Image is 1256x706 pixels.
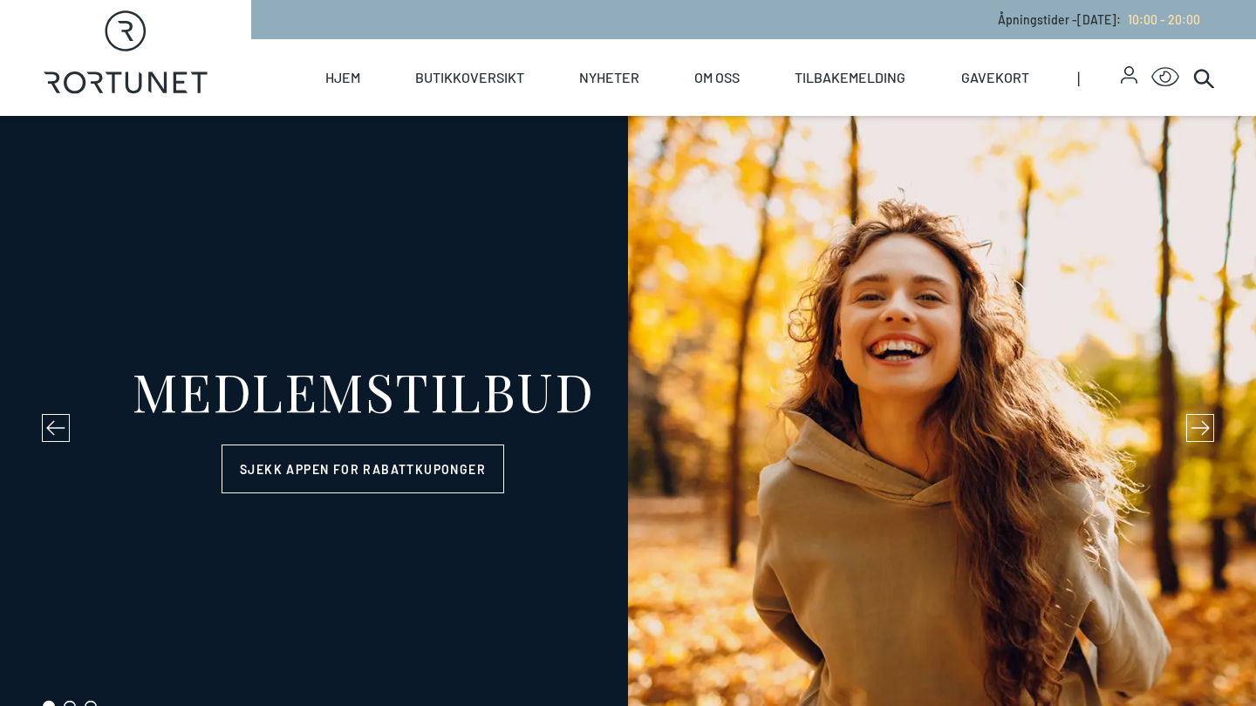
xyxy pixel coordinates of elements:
a: Gavekort [961,39,1029,116]
p: Åpningstider - [DATE] : [998,10,1200,29]
a: Sjekk appen for rabattkuponger [222,445,504,493]
a: Butikkoversikt [415,39,524,116]
a: Nyheter [579,39,639,116]
a: Hjem [325,39,360,116]
a: 10:00 - 20:00 [1121,12,1200,27]
a: Om oss [694,39,740,116]
button: Open Accessibility Menu [1151,64,1179,92]
span: | [1077,39,1121,116]
a: Tilbakemelding [795,39,905,116]
div: MEDLEMSTILBUD [132,364,595,417]
span: 10:00 - 20:00 [1128,12,1200,27]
